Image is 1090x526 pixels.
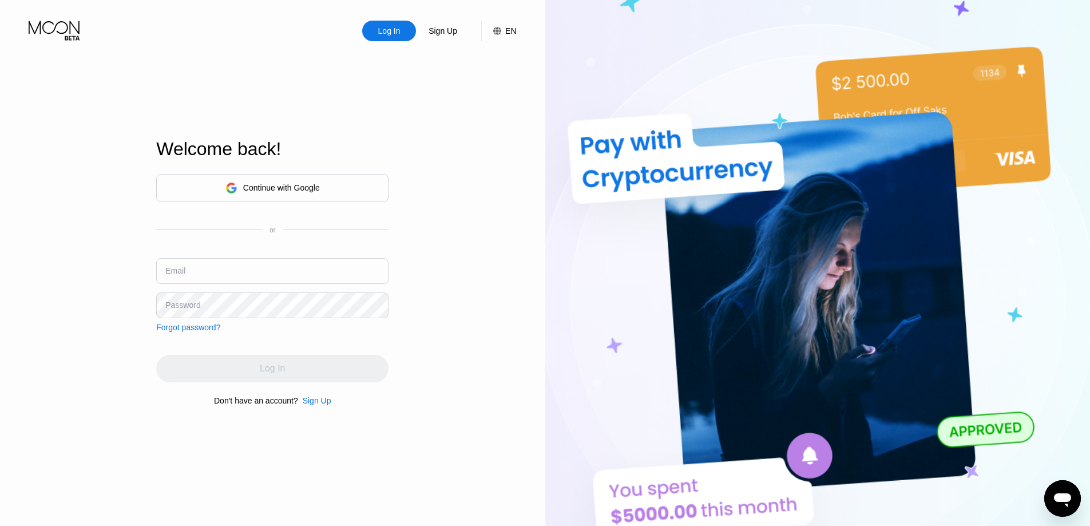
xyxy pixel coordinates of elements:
[165,266,185,275] div: Email
[156,139,389,160] div: Welcome back!
[156,323,220,332] div: Forgot password?
[481,21,516,41] div: EN
[362,21,416,41] div: Log In
[303,396,331,405] div: Sign Up
[156,174,389,202] div: Continue with Google
[416,21,470,41] div: Sign Up
[427,25,458,37] div: Sign Up
[243,183,320,192] div: Continue with Google
[269,226,276,234] div: or
[505,26,516,35] div: EN
[165,300,200,310] div: Password
[214,396,298,405] div: Don't have an account?
[377,25,402,37] div: Log In
[1044,480,1081,517] iframe: Button to launch messaging window
[298,396,331,405] div: Sign Up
